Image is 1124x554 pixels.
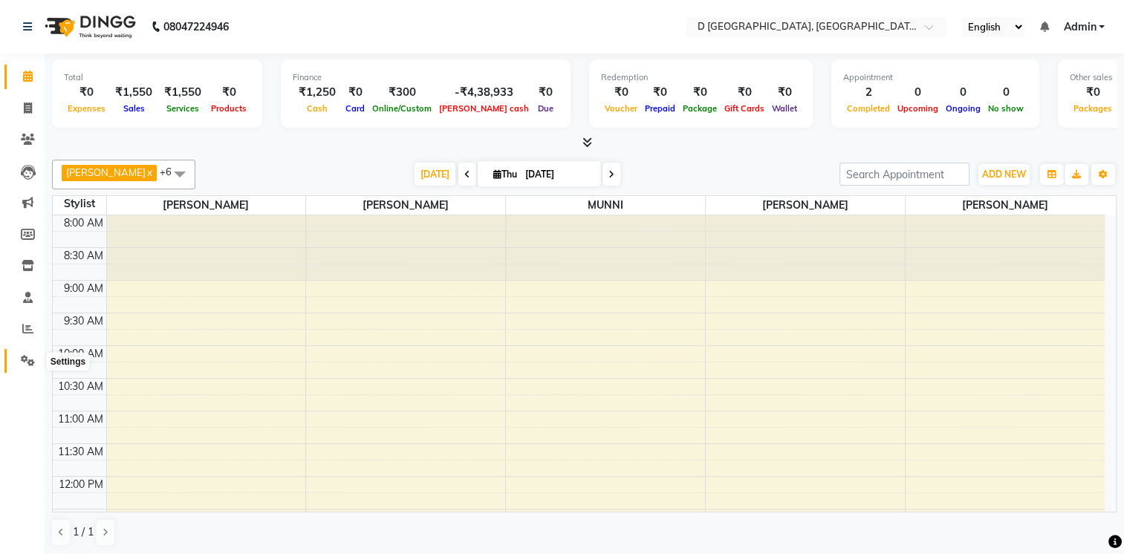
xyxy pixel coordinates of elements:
[293,71,559,84] div: Finance
[342,84,368,101] div: ₹0
[61,313,106,329] div: 9:30 AM
[56,477,106,492] div: 12:00 PM
[721,103,768,114] span: Gift Cards
[982,169,1026,180] span: ADD NEW
[894,84,942,101] div: 0
[303,103,331,114] span: Cash
[64,71,250,84] div: Total
[843,103,894,114] span: Completed
[984,103,1027,114] span: No show
[163,103,203,114] span: Services
[978,164,1030,185] button: ADD NEW
[55,346,106,362] div: 10:00 AM
[435,103,533,114] span: [PERSON_NAME] cash
[894,103,942,114] span: Upcoming
[679,103,721,114] span: Package
[160,166,183,177] span: +6
[61,215,106,231] div: 8:00 AM
[163,6,229,48] b: 08047224946
[533,84,559,101] div: ₹0
[942,84,984,101] div: 0
[61,281,106,296] div: 9:00 AM
[641,103,679,114] span: Prepaid
[368,84,435,101] div: ₹300
[66,166,146,178] span: [PERSON_NAME]
[906,196,1105,215] span: [PERSON_NAME]
[942,103,984,114] span: Ongoing
[53,196,106,212] div: Stylist
[55,411,106,427] div: 11:00 AM
[109,84,158,101] div: ₹1,550
[158,84,207,101] div: ₹1,550
[839,163,969,186] input: Search Appointment
[342,103,368,114] span: Card
[706,196,905,215] span: [PERSON_NAME]
[55,444,106,460] div: 11:30 AM
[768,103,801,114] span: Wallet
[38,6,140,48] img: logo
[56,509,106,525] div: 12:30 PM
[1070,103,1116,114] span: Packages
[984,84,1027,101] div: 0
[679,84,721,101] div: ₹0
[61,248,106,264] div: 8:30 AM
[521,163,595,186] input: 2025-09-04
[47,353,89,371] div: Settings
[843,71,1027,84] div: Appointment
[64,103,109,114] span: Expenses
[207,84,250,101] div: ₹0
[506,196,705,215] span: MUNNI
[721,84,768,101] div: ₹0
[55,379,106,394] div: 10:30 AM
[293,84,342,101] div: ₹1,250
[641,84,679,101] div: ₹0
[415,163,455,186] span: [DATE]
[843,84,894,101] div: 2
[435,84,533,101] div: -₹4,38,933
[601,103,641,114] span: Voucher
[120,103,149,114] span: Sales
[1070,84,1116,101] div: ₹0
[1063,19,1096,35] span: Admin
[146,166,152,178] a: x
[768,84,801,101] div: ₹0
[64,84,109,101] div: ₹0
[306,196,505,215] span: [PERSON_NAME]
[490,169,521,180] span: Thu
[207,103,250,114] span: Products
[107,196,306,215] span: [PERSON_NAME]
[601,84,641,101] div: ₹0
[534,103,557,114] span: Due
[73,524,94,540] span: 1 / 1
[368,103,435,114] span: Online/Custom
[601,71,801,84] div: Redemption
